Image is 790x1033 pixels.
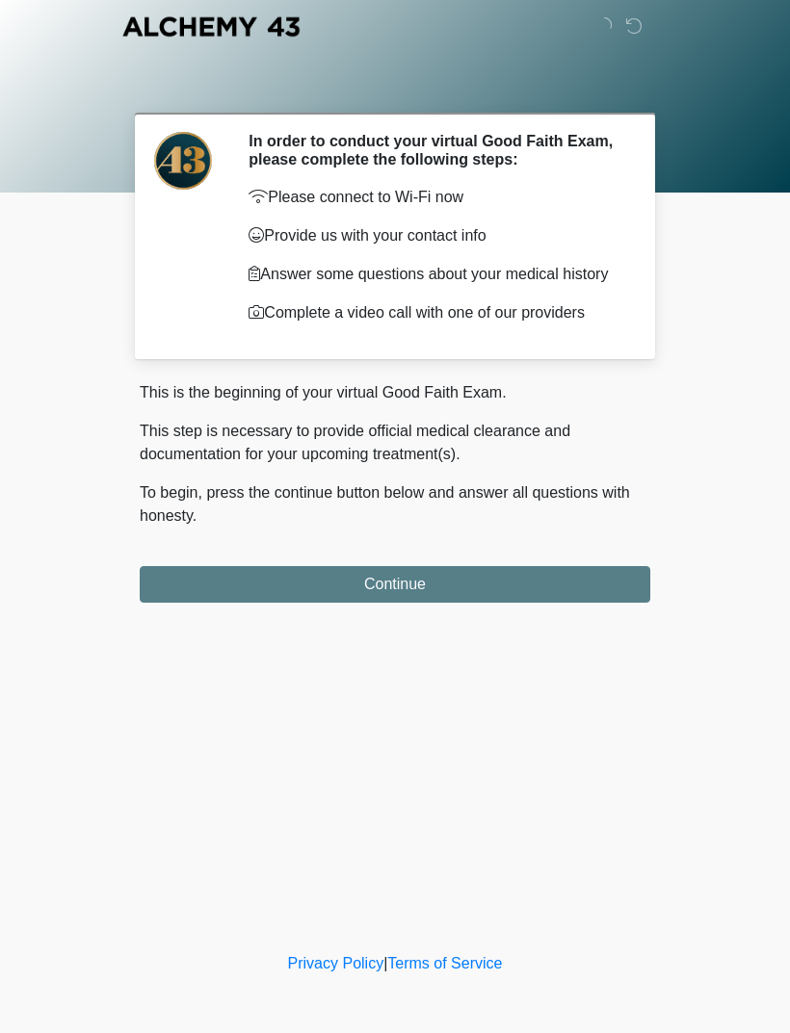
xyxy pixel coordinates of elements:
[249,132,621,168] h2: In order to conduct your virtual Good Faith Exam, please complete the following steps:
[140,566,650,603] button: Continue
[140,381,650,404] p: This is the beginning of your virtual Good Faith Exam.
[125,69,665,105] h1: ‎ ‎ ‎ ‎
[288,955,384,971] a: Privacy Policy
[120,14,302,39] img: Alchemy 43 Logo
[154,132,212,190] img: Agent Avatar
[140,481,650,528] p: To begin, press the continue button below and answer all questions with honesty.
[387,955,502,971] a: Terms of Service
[383,955,387,971] a: |
[249,224,621,247] p: Provide us with your contact info
[249,186,621,209] p: Please connect to Wi-Fi now
[249,301,621,324] p: Complete a video call with one of our providers
[249,263,621,286] p: Answer some questions about your medical history
[140,420,650,466] p: This step is necessary to provide official medical clearance and documentation for your upcoming ...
